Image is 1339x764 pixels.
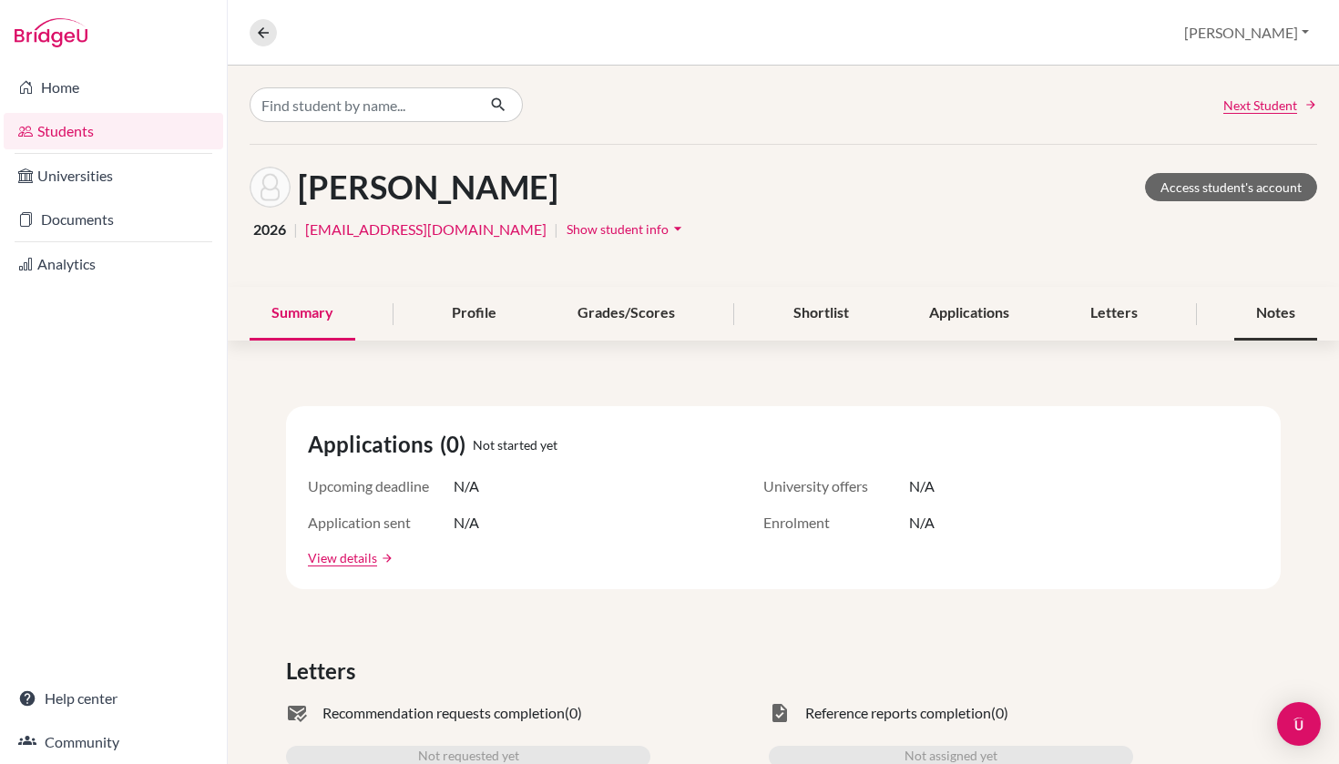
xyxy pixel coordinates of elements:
div: Profile [430,287,518,341]
img: Bridge-U [15,18,87,47]
a: arrow_forward [377,552,394,565]
a: Next Student [1223,96,1317,115]
span: Application sent [308,512,454,534]
span: Applications [308,428,440,461]
a: Community [4,724,223,760]
div: Summary [250,287,355,341]
div: Notes [1234,287,1317,341]
span: N/A [909,512,935,534]
span: Enrolment [763,512,909,534]
input: Find student by name... [250,87,475,122]
span: Not started yet [473,435,557,454]
div: Grades/Scores [556,287,697,341]
span: University offers [763,475,909,497]
span: 2026 [253,219,286,240]
img: Luca Domonkos's avatar [250,167,291,208]
div: Open Intercom Messenger [1277,702,1321,746]
a: Students [4,113,223,149]
a: Documents [4,201,223,238]
span: N/A [909,475,935,497]
span: Show student info [567,221,669,237]
h1: [PERSON_NAME] [298,168,558,207]
button: Show student infoarrow_drop_down [566,215,688,243]
div: Applications [907,287,1031,341]
a: Universities [4,158,223,194]
a: Help center [4,680,223,717]
div: Shortlist [772,287,871,341]
span: Next Student [1223,96,1297,115]
span: | [293,219,298,240]
button: [PERSON_NAME] [1176,15,1317,50]
a: [EMAIL_ADDRESS][DOMAIN_NAME] [305,219,547,240]
span: Recommendation requests completion [322,702,565,724]
span: (0) [565,702,582,724]
span: Reference reports completion [805,702,991,724]
span: mark_email_read [286,702,308,724]
span: (0) [440,428,473,461]
span: Upcoming deadline [308,475,454,497]
a: View details [308,548,377,567]
a: Access student's account [1145,173,1317,201]
span: N/A [454,512,479,534]
span: | [554,219,558,240]
span: task [769,702,791,724]
span: Letters [286,655,363,688]
div: Letters [1068,287,1160,341]
a: Analytics [4,246,223,282]
i: arrow_drop_down [669,219,687,238]
span: N/A [454,475,479,497]
span: (0) [991,702,1008,724]
a: Home [4,69,223,106]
